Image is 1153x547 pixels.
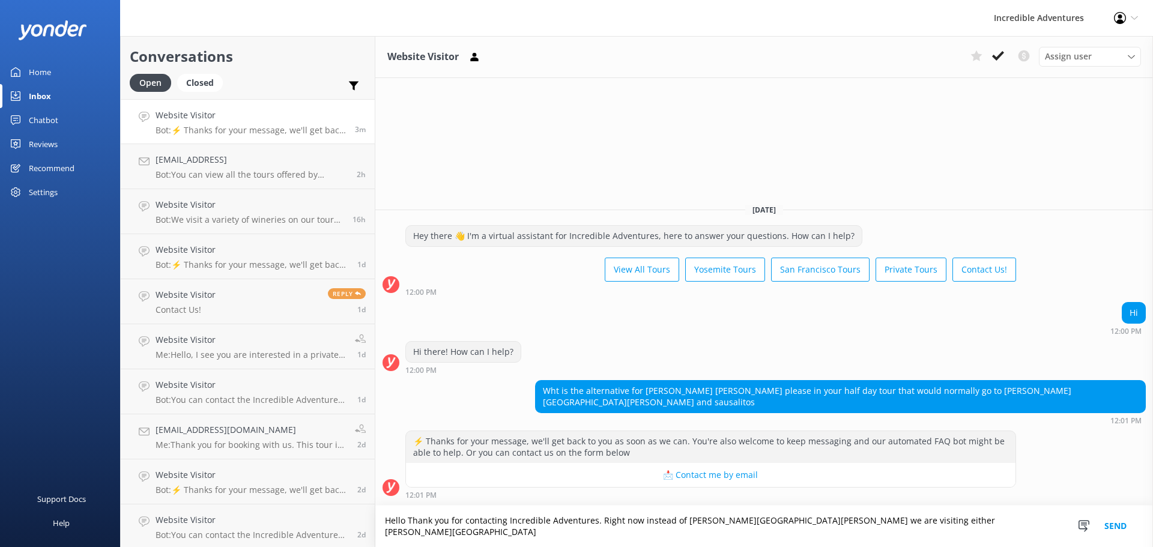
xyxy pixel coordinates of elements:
[156,333,346,346] h4: Website Visitor
[29,180,58,204] div: Settings
[357,530,366,540] span: Oct 01 2025 01:09pm (UTC -07:00) America/Los_Angeles
[387,49,459,65] h3: Website Visitor
[685,258,765,282] button: Yosemite Tours
[156,198,343,211] h4: Website Visitor
[156,440,346,450] p: Me: Thank you for booking with us. This tour is operated by one of our trusted partners, and they...
[357,485,366,495] span: Oct 02 2025 05:24am (UTC -07:00) America/Los_Angeles
[876,258,946,282] button: Private Tours
[121,459,375,504] a: Website VisitorBot:⚡ Thanks for your message, we'll get back to you as soon as we can. You're als...
[156,304,216,315] p: Contact Us!
[745,205,783,215] span: [DATE]
[328,288,366,299] span: Reply
[357,394,366,405] span: Oct 02 2025 11:56am (UTC -07:00) America/Los_Angeles
[156,169,348,180] p: Bot: You can view all the tours offered by Incredible Adventures at the following link: [URL][DOM...
[156,214,343,225] p: Bot: We visit a variety of wineries on our tours in [GEOGRAPHIC_DATA] and [GEOGRAPHIC_DATA], depe...
[156,288,216,301] h4: Website Visitor
[605,258,679,282] button: View All Tours
[121,189,375,234] a: Website VisitorBot:We visit a variety of wineries on our tours in [GEOGRAPHIC_DATA] and [GEOGRAPH...
[121,144,375,189] a: [EMAIL_ADDRESS]Bot:You can view all the tours offered by Incredible Adventures at the following l...
[121,99,375,144] a: Website VisitorBot:⚡ Thanks for your message, we'll get back to you as soon as we can. You're als...
[357,259,366,270] span: Oct 02 2025 08:23pm (UTC -07:00) America/Los_Angeles
[535,416,1146,425] div: Oct 04 2025 11:01am (UTC -07:00) America/Los_Angeles
[156,530,348,540] p: Bot: You can contact the Incredible Adventures team at [PHONE_NUMBER], or by emailing [EMAIL_ADDR...
[156,378,348,391] h4: Website Visitor
[355,124,366,134] span: Oct 04 2025 11:01am (UTC -07:00) America/Los_Angeles
[29,60,51,84] div: Home
[156,109,346,122] h4: Website Visitor
[37,487,86,511] div: Support Docs
[18,20,87,40] img: yonder-white-logo.png
[156,153,348,166] h4: [EMAIL_ADDRESS]
[375,506,1153,547] textarea: Hello Thank you for contacting Incredible Adventures. Right now instead of [PERSON_NAME][GEOGRAPH...
[121,369,375,414] a: Website VisitorBot:You can contact the Incredible Adventures team at [PHONE_NUMBER], or by emaili...
[1110,327,1146,335] div: Oct 04 2025 11:00am (UTC -07:00) America/Los_Angeles
[121,279,375,324] a: Website VisitorContact Us!Reply1d
[29,156,74,180] div: Recommend
[536,381,1145,413] div: Wht is the alternative for [PERSON_NAME] [PERSON_NAME] please in your half day tour that would no...
[1093,506,1138,547] button: Send
[156,485,348,495] p: Bot: ⚡ Thanks for your message, we'll get back to you as soon as we can. You're also welcome to k...
[130,74,171,92] div: Open
[121,324,375,369] a: Website VisitorMe:Hello, I see you are interested in a private tour? Please let me know if I can ...
[406,431,1015,463] div: ⚡ Thanks for your message, we'll get back to you as soon as we can. You're also welcome to keep m...
[156,243,348,256] h4: Website Visitor
[406,463,1015,487] button: 📩 Contact me by email
[405,491,1016,499] div: Oct 04 2025 11:01am (UTC -07:00) America/Los_Angeles
[405,492,437,499] strong: 12:01 PM
[29,84,51,108] div: Inbox
[1039,47,1141,66] div: Assign User
[353,214,366,225] span: Oct 03 2025 07:02pm (UTC -07:00) America/Los_Angeles
[406,226,862,246] div: Hey there 👋 I'm a virtual assistant for Incredible Adventures, here to answer your questions. How...
[53,511,70,535] div: Help
[29,108,58,132] div: Chatbot
[156,513,348,527] h4: Website Visitor
[156,125,346,136] p: Bot: ⚡ Thanks for your message, we'll get back to you as soon as we can. You're also welcome to k...
[156,394,348,405] p: Bot: You can contact the Incredible Adventures team at [PHONE_NUMBER], or by emailing [EMAIL_ADDR...
[952,258,1016,282] button: Contact Us!
[1045,50,1092,63] span: Assign user
[1122,303,1145,323] div: Hi
[130,45,366,68] h2: Conversations
[405,367,437,374] strong: 12:00 PM
[121,414,375,459] a: [EMAIL_ADDRESS][DOMAIN_NAME]Me:Thank you for booking with us. This tour is operated by one of our...
[357,304,366,315] span: Oct 02 2025 04:59pm (UTC -07:00) America/Los_Angeles
[156,349,346,360] p: Me: Hello, I see you are interested in a private tour? Please let me know if I can help. You can ...
[406,342,521,362] div: Hi there! How can I help?
[156,259,348,270] p: Bot: ⚡ Thanks for your message, we'll get back to you as soon as we can. You're also welcome to k...
[121,234,375,279] a: Website VisitorBot:⚡ Thanks for your message, we'll get back to you as soon as we can. You're als...
[177,76,229,89] a: Closed
[357,169,366,180] span: Oct 04 2025 08:28am (UTC -07:00) America/Los_Angeles
[130,76,177,89] a: Open
[405,366,521,374] div: Oct 04 2025 11:00am (UTC -07:00) America/Los_Angeles
[1110,328,1142,335] strong: 12:00 PM
[156,468,348,482] h4: Website Visitor
[357,440,366,450] span: Oct 02 2025 09:50am (UTC -07:00) America/Los_Angeles
[177,74,223,92] div: Closed
[156,423,346,437] h4: [EMAIL_ADDRESS][DOMAIN_NAME]
[771,258,870,282] button: San Francisco Tours
[29,132,58,156] div: Reviews
[1110,417,1142,425] strong: 12:01 PM
[405,288,1016,296] div: Oct 04 2025 11:00am (UTC -07:00) America/Los_Angeles
[405,289,437,296] strong: 12:00 PM
[357,349,366,360] span: Oct 02 2025 11:59am (UTC -07:00) America/Los_Angeles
